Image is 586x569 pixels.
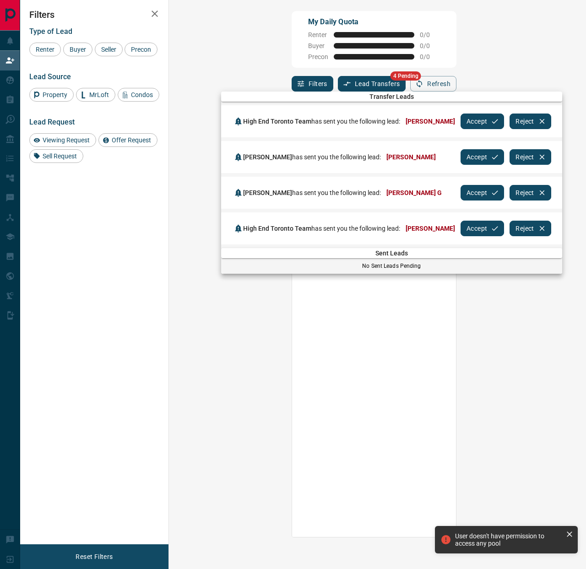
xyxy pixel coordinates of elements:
[243,189,381,196] span: has sent you the following lead:
[243,153,381,161] span: has sent you the following lead:
[510,114,551,129] button: Reject
[510,149,551,165] button: Reject
[455,532,562,547] div: User doesn't have permission to access any pool
[243,225,400,232] span: has sent you the following lead:
[386,189,442,196] span: [PERSON_NAME] G
[406,118,455,125] span: [PERSON_NAME]
[221,262,562,270] p: No Sent Leads Pending
[461,114,504,129] button: Accept
[461,149,504,165] button: Accept
[243,118,400,125] span: has sent you the following lead:
[243,189,292,196] span: [PERSON_NAME]
[510,185,551,201] button: Reject
[221,93,562,100] span: Transfer Leads
[386,153,436,161] span: [PERSON_NAME]
[243,225,311,232] span: High End Toronto Team
[461,185,504,201] button: Accept
[243,153,292,161] span: [PERSON_NAME]
[243,118,311,125] span: High End Toronto Team
[461,221,504,236] button: Accept
[221,249,562,257] span: Sent Leads
[510,221,551,236] button: Reject
[406,225,455,232] span: [PERSON_NAME]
